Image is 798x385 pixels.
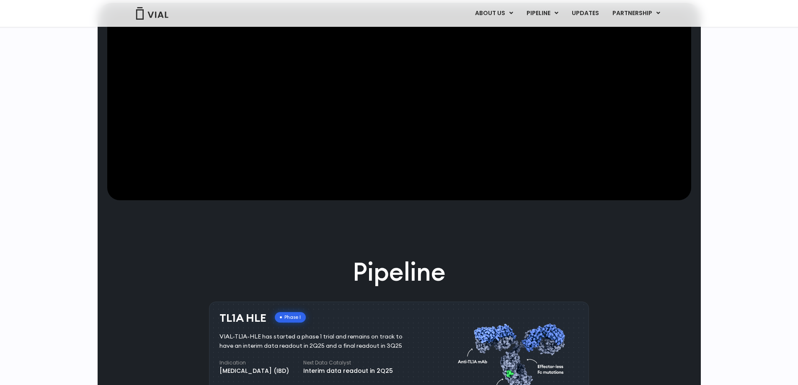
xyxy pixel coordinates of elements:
h3: TL1A HLE [220,312,266,324]
a: UPDATES [565,6,605,21]
h2: Pipeline [353,255,446,289]
h4: Indication [220,359,289,367]
h4: Next Data Catalyst [303,359,393,367]
a: ABOUT USMenu Toggle [468,6,519,21]
div: Phase I [275,312,306,323]
div: Interim data readout in 2Q25 [303,367,393,375]
a: PARTNERSHIPMenu Toggle [606,6,667,21]
img: Vial Logo [135,7,169,20]
div: [MEDICAL_DATA] (IBD) [220,367,289,375]
div: VIAL-TL1A-HLE has started a phase 1 trial and remains on track to have an interim data readout in... [220,332,415,351]
a: PIPELINEMenu Toggle [520,6,565,21]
